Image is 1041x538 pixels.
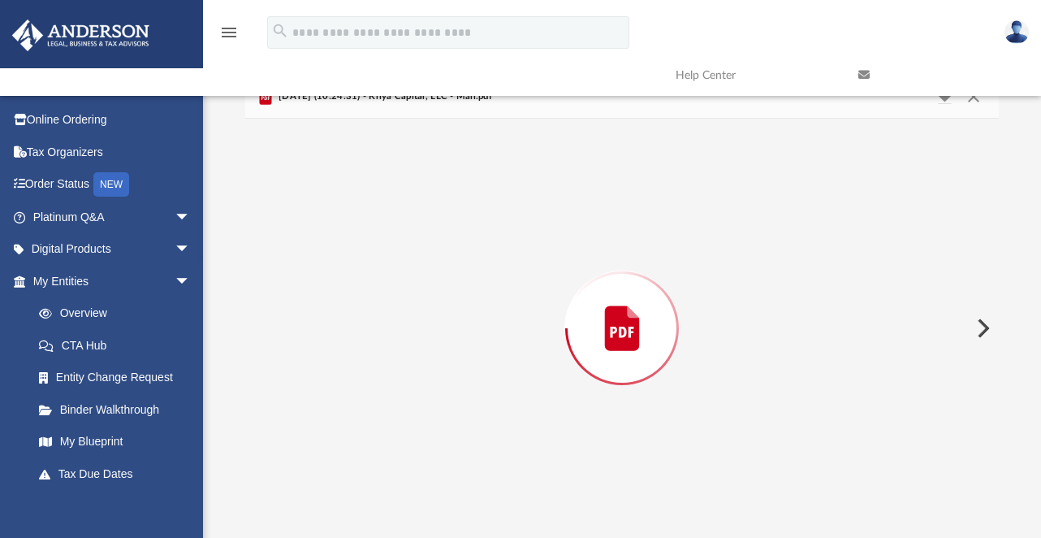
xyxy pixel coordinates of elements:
[23,329,215,362] a: CTA Hub
[11,201,215,233] a: Platinum Q&Aarrow_drop_down
[7,20,154,51] img: Anderson Advisors Platinum Portal
[275,89,492,104] span: [DATE] (10:24:31) - Kriya Capital, LLC - Mail.pdf
[11,265,215,297] a: My Entitiesarrow_drop_down
[663,43,846,107] a: Help Center
[1004,20,1029,44] img: User Pic
[245,76,1000,538] div: Preview
[11,136,215,168] a: Tax Organizers
[175,233,207,267] span: arrow_drop_down
[11,233,215,266] a: Digital Productsarrow_drop_down
[175,201,207,234] span: arrow_drop_down
[23,426,207,458] a: My Blueprint
[11,104,215,137] a: Online Ordering
[271,22,289,40] i: search
[175,265,207,298] span: arrow_drop_down
[964,306,1000,351] button: Next File
[93,172,129,197] div: NEW
[11,168,215,202] a: Order StatusNEW
[23,458,215,490] a: Tax Due Dates
[23,393,215,426] a: Binder Walkthrough
[219,31,239,42] a: menu
[23,362,215,394] a: Entity Change Request
[219,23,239,42] i: menu
[23,297,215,330] a: Overview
